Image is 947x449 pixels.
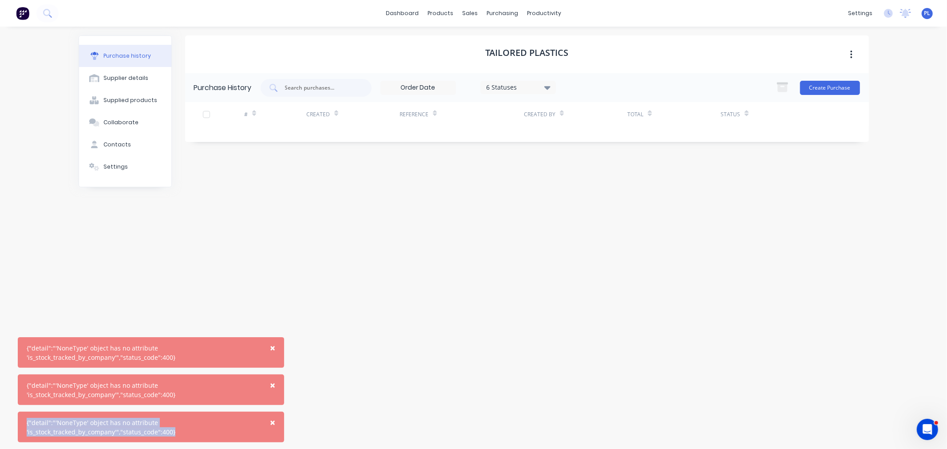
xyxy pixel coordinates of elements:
div: 6 Statuses [486,83,550,92]
div: {"detail":"'NoneType' object has no attribute 'is_stock_tracked_by_company'","status_code":400} [27,418,257,437]
span: × [270,342,275,354]
div: Collaborate [103,118,139,126]
div: Created [306,110,330,118]
button: Close [261,374,284,396]
button: Create Purchase [800,81,860,95]
div: Contacts [103,141,131,149]
button: Supplied products [79,89,171,111]
div: Purchase History [194,83,252,93]
button: Settings [79,156,171,178]
div: Total [627,110,643,118]
div: {"detail":"'NoneType' object has no attribute 'is_stock_tracked_by_company'","status_code":400} [27,343,257,362]
div: Purchase history [103,52,151,60]
a: dashboard [381,7,423,20]
div: Supplier details [103,74,148,82]
input: Order Date [381,81,456,95]
div: productivity [523,7,566,20]
button: Supplier details [79,67,171,89]
iframe: Intercom live chat [917,419,938,440]
h1: Tailored Plastics [485,47,568,58]
button: Close [261,337,284,358]
div: products [423,7,458,20]
div: Created By [524,110,555,118]
div: Supplied products [103,96,157,104]
div: Reference [400,110,428,118]
span: PL [924,9,931,17]
div: {"detail":"'NoneType' object has no attribute 'is_stock_tracked_by_company'","status_code":400} [27,381,257,399]
span: × [270,416,275,429]
div: settings [844,7,877,20]
div: sales [458,7,482,20]
button: Purchase history [79,45,171,67]
div: Status [721,110,740,118]
img: Factory [16,7,29,20]
button: Contacts [79,134,171,156]
div: # [244,110,248,118]
div: purchasing [482,7,523,20]
button: Collaborate [79,111,171,134]
span: × [270,379,275,391]
button: Close [261,412,284,433]
input: Search purchases... [284,83,358,92]
div: Settings [103,163,128,171]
